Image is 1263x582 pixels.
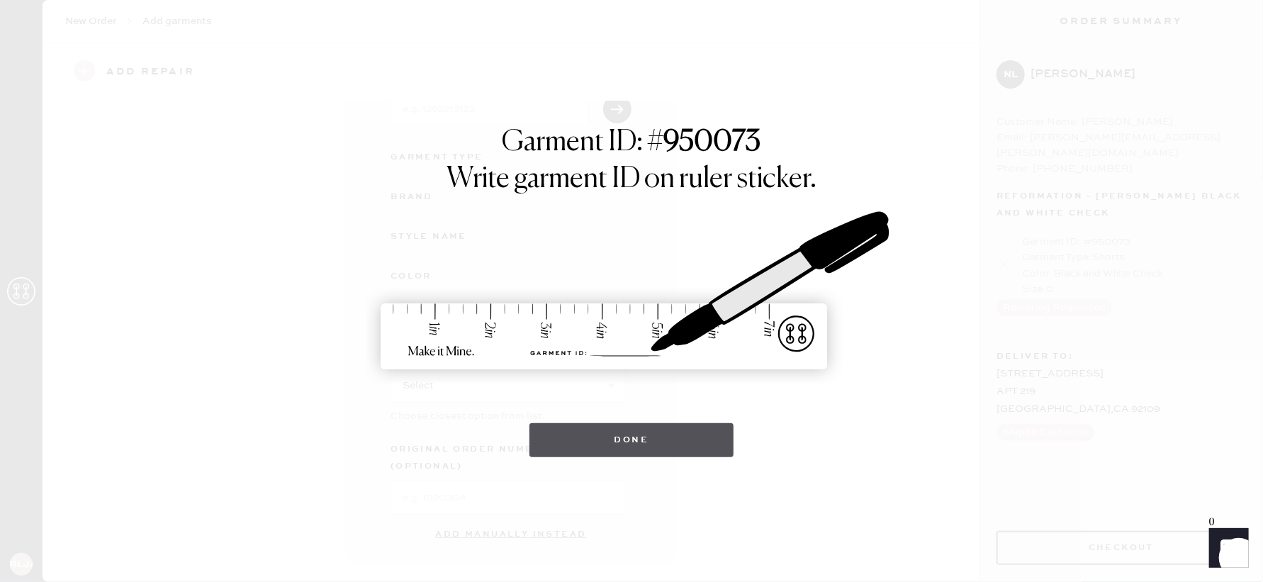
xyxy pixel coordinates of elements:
h1: Write garment ID on ruler sticker. [447,162,816,196]
img: ruler-sticker-sharpie.svg [366,175,897,409]
button: Done [529,423,734,457]
strong: 950073 [664,128,761,157]
iframe: Front Chat [1196,518,1257,579]
h1: Garment ID: # [503,125,761,162]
